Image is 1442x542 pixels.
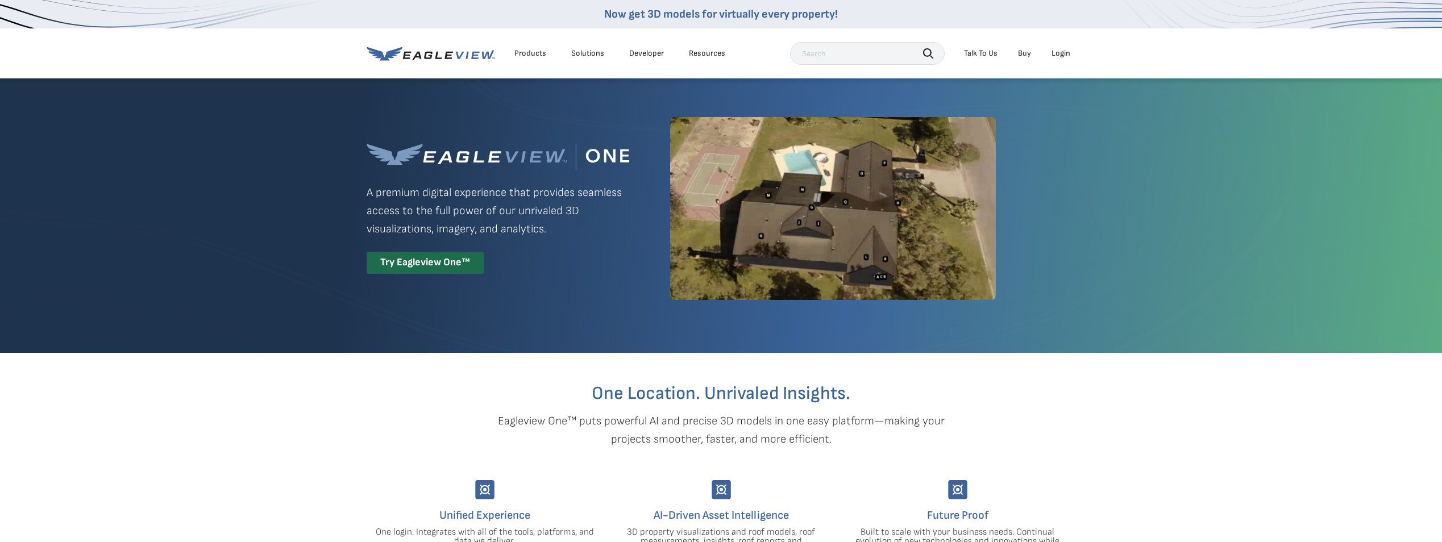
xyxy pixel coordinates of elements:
div: Login [1052,48,1070,59]
img: Group-9744.svg [475,480,494,499]
p: A premium digital experience that provides seamless access to the full power of our unrivaled 3D ... [367,184,629,238]
img: Eagleview One™ [367,143,629,170]
a: Now get 3D models for virtually every property! [604,7,838,21]
div: Solutions [571,48,604,59]
p: Eagleview One™ puts powerful AI and precise 3D models in one easy platform—making your projects s... [478,412,965,448]
div: Try Eagleview One™ [367,252,484,274]
div: Talk To Us [964,48,998,59]
a: Buy [1018,48,1031,59]
h4: Future Proof [848,506,1067,524]
a: Developer [629,48,664,59]
h4: Unified Experience [375,506,595,524]
img: Group-9744.svg [948,480,967,499]
input: Search [790,42,945,65]
img: Group-9744.svg [712,480,731,499]
div: Resources [689,48,725,59]
h2: One Location. Unrivaled Insights. [375,385,1067,403]
h4: AI-Driven Asset Intelligence [612,506,831,524]
div: Products [514,48,546,59]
